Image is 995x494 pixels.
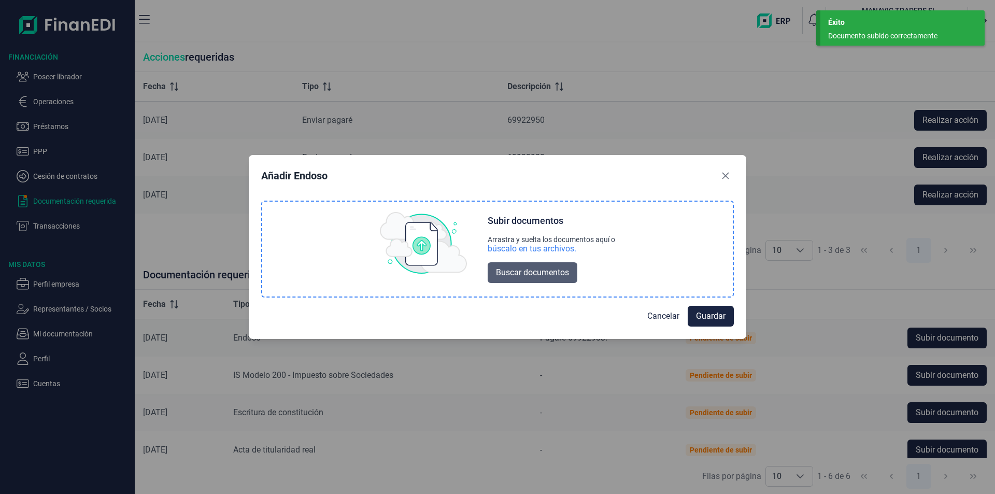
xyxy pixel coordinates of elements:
button: Buscar documentos [488,262,577,283]
div: Subir documentos [488,215,563,227]
span: Buscar documentos [496,266,569,279]
span: Guardar [696,310,726,322]
button: Cancelar [639,306,688,327]
div: Añadir Endoso [261,168,328,183]
span: Cancelar [647,310,679,322]
div: búscalo en tus archivos. [488,244,576,254]
img: upload img [380,212,467,274]
div: Documento subido correctamente [828,31,969,41]
button: Close [717,167,734,184]
div: búscalo en tus archivos. [488,244,615,254]
div: Éxito [828,17,977,28]
button: Guardar [688,306,734,327]
div: Arrastra y suelta los documentos aquí o [488,235,615,244]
